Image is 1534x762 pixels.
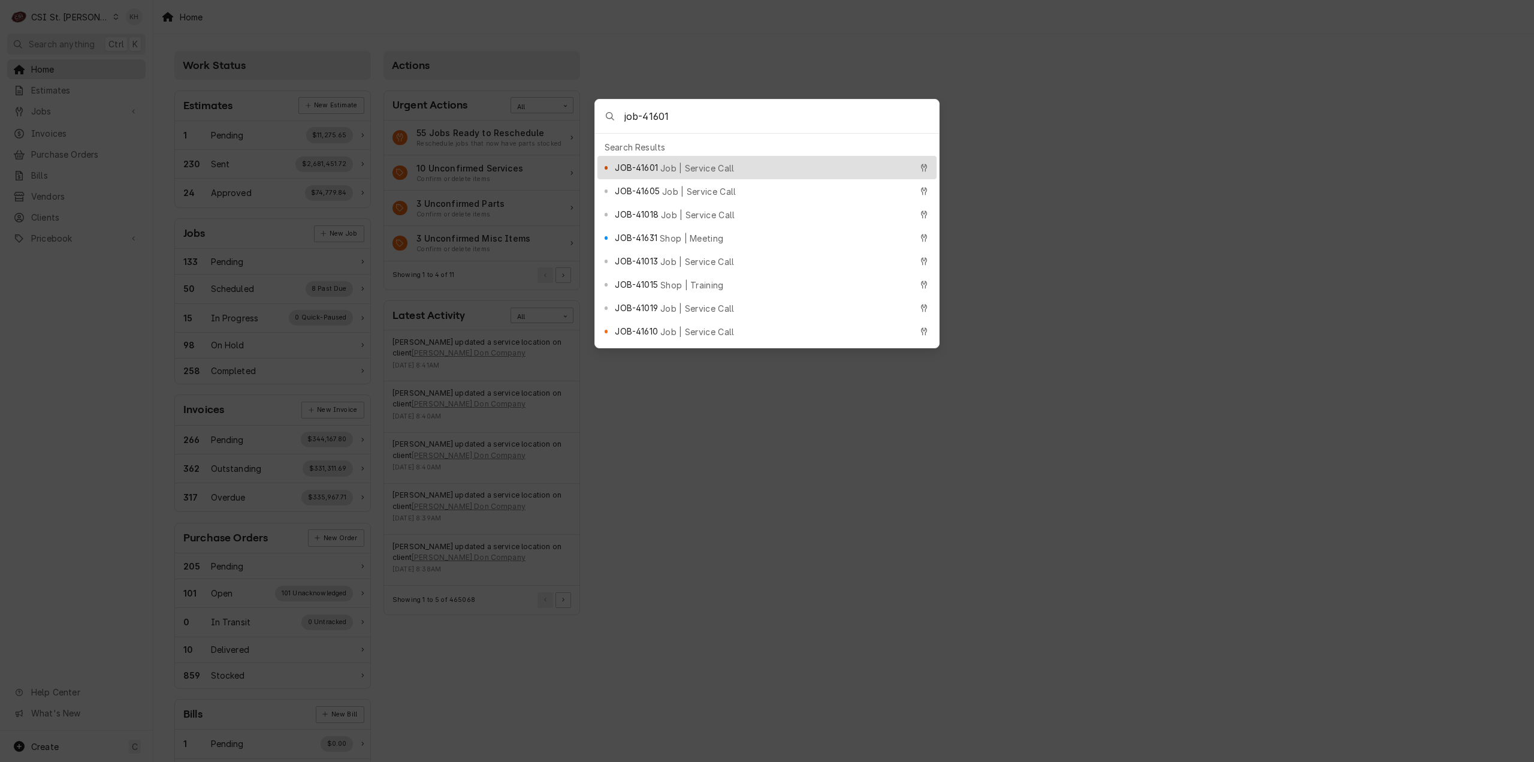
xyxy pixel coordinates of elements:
span: Job | Service Call [660,326,735,338]
span: Job | Service Call [660,302,735,315]
span: JOB-41605 [615,185,659,197]
div: Search Results [597,138,937,156]
span: Job | Service Call [662,185,736,198]
span: JOB-41018 [615,208,658,221]
span: Shop | Training [660,279,724,291]
input: Search anything [624,100,939,133]
span: JOB-41610 [615,325,657,338]
span: Shop | Meeting [660,232,723,245]
span: Job | Service Call [660,255,735,268]
span: JOB-41601 [615,161,657,174]
span: JOB-41015 [615,278,657,291]
span: Job | Service Call [660,162,735,174]
span: JOB-41631 [615,231,657,244]
span: JOB-41013 [615,255,657,267]
span: Job | Service Call [661,209,735,221]
div: Global Command Menu [594,99,940,348]
span: JOB-41019 [615,302,657,314]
